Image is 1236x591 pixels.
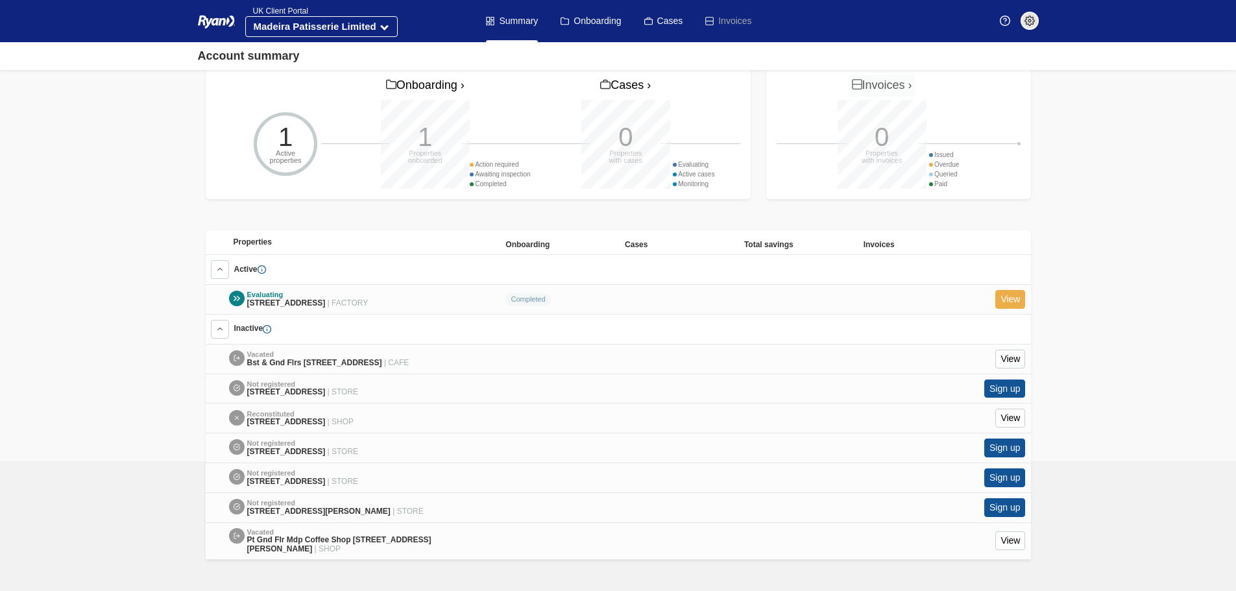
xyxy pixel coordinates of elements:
[984,498,1025,517] button: Sign up
[744,240,794,249] span: Total savings
[625,240,648,249] span: Cases
[470,160,531,169] div: Action required
[247,477,326,486] span: [STREET_ADDRESS]
[673,179,715,189] div: Monitoring
[328,298,369,308] span: | FACTORY
[328,387,359,396] span: | STORE
[384,358,409,367] span: | CAFE
[234,324,272,333] span: Inactive
[247,469,359,477] div: Not registered
[505,240,550,249] span: Onboarding
[247,417,326,426] span: [STREET_ADDRESS]
[247,535,431,553] span: Pt Gnd Flr Mdp Coffee Shop [STREET_ADDRESS][PERSON_NAME]
[929,150,960,160] div: Issued
[247,387,326,396] span: [STREET_ADDRESS]
[393,507,424,516] span: | STORE
[383,75,468,97] a: Onboarding ›
[247,499,424,507] div: Not registered
[234,265,266,274] span: Active
[234,237,272,247] span: Properties
[245,6,308,16] span: UK Client Portal
[328,417,354,426] span: | SHOP
[247,528,491,537] div: Vacated
[470,179,531,189] div: Completed
[984,439,1025,457] button: Sign up
[470,169,531,179] div: Awaiting inspection
[673,169,715,179] div: Active cases
[929,160,960,169] div: Overdue
[864,240,895,249] span: Invoices
[247,447,326,456] span: [STREET_ADDRESS]
[995,290,1025,309] a: View
[254,21,376,32] strong: Madeira Patisserie Limited
[198,47,300,65] div: Account summary
[995,409,1025,428] a: View
[315,544,341,553] span: | SHOP
[1024,16,1035,26] img: settings
[247,298,326,308] span: [STREET_ADDRESS]
[247,350,409,359] div: Vacated
[247,380,359,389] div: Not registered
[929,169,960,179] div: Queried
[597,75,654,97] a: Cases ›
[995,350,1025,368] a: View
[247,291,369,299] div: Evaluating
[247,410,354,418] div: Reconstituted
[505,293,551,306] div: Completed
[247,439,359,448] div: Not registered
[929,179,960,189] div: Paid
[984,380,1025,398] button: Sign up
[995,531,1025,550] a: View
[984,468,1025,487] button: Sign up
[247,358,382,367] span: Bst & Gnd Flrs [STREET_ADDRESS]
[245,16,398,37] button: Madeira Patisserie Limited
[328,477,359,486] span: | STORE
[673,160,715,169] div: Evaluating
[247,507,391,516] span: [STREET_ADDRESS][PERSON_NAME]
[328,447,359,456] span: | STORE
[1000,16,1010,26] img: Help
